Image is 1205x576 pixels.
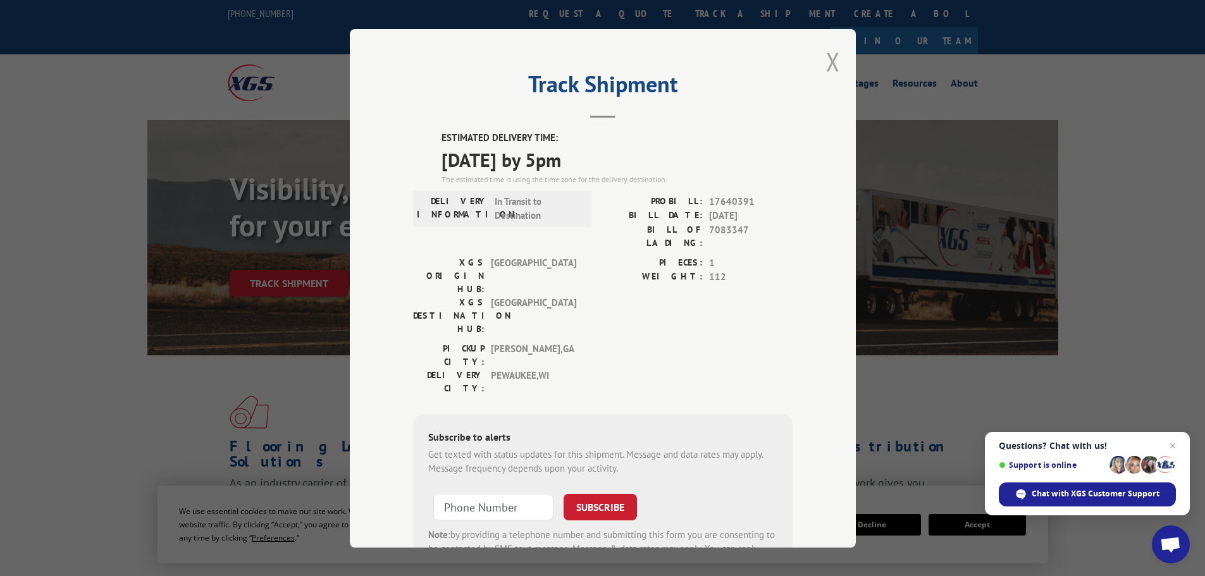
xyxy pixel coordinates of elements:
div: Chat with XGS Customer Support [999,482,1176,506]
span: [PERSON_NAME] , GA [491,341,576,368]
div: Get texted with status updates for this shipment. Message and data rates may apply. Message frequ... [428,447,777,475]
span: [GEOGRAPHIC_DATA] [491,255,576,295]
span: 1 [709,255,793,270]
label: PROBILL: [603,194,703,209]
div: Subscribe to alerts [428,429,777,447]
label: PICKUP CITY: [413,341,485,368]
span: Support is online [999,460,1105,470]
div: The estimated time is using the time zone for the delivery destination. [442,173,793,185]
button: Close modal [826,45,840,78]
div: Open chat [1152,525,1190,563]
span: 112 [709,270,793,285]
span: Chat with XGS Customer Support [1032,488,1159,499]
input: Phone Number [433,493,553,520]
div: by providing a telephone number and submitting this form you are consenting to be contacted by SM... [428,527,777,570]
strong: Note: [428,528,450,540]
label: ESTIMATED DELIVERY TIME: [442,131,793,145]
label: BILL DATE: [603,209,703,223]
label: DELIVERY INFORMATION: [417,194,488,223]
label: WEIGHT: [603,270,703,285]
h2: Track Shipment [413,75,793,99]
span: 7083347 [709,223,793,249]
span: Questions? Chat with us! [999,441,1176,451]
span: 17640391 [709,194,793,209]
label: BILL OF LADING: [603,223,703,249]
span: [DATE] by 5pm [442,145,793,173]
span: PEWAUKEE , WI [491,368,576,395]
label: XGS DESTINATION HUB: [413,295,485,335]
span: Close chat [1165,438,1180,453]
span: [GEOGRAPHIC_DATA] [491,295,576,335]
span: In Transit to Destination [495,194,580,223]
label: XGS ORIGIN HUB: [413,255,485,295]
label: DELIVERY CITY: [413,368,485,395]
span: [DATE] [709,209,793,223]
button: SUBSCRIBE [564,493,637,520]
label: PIECES: [603,255,703,270]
